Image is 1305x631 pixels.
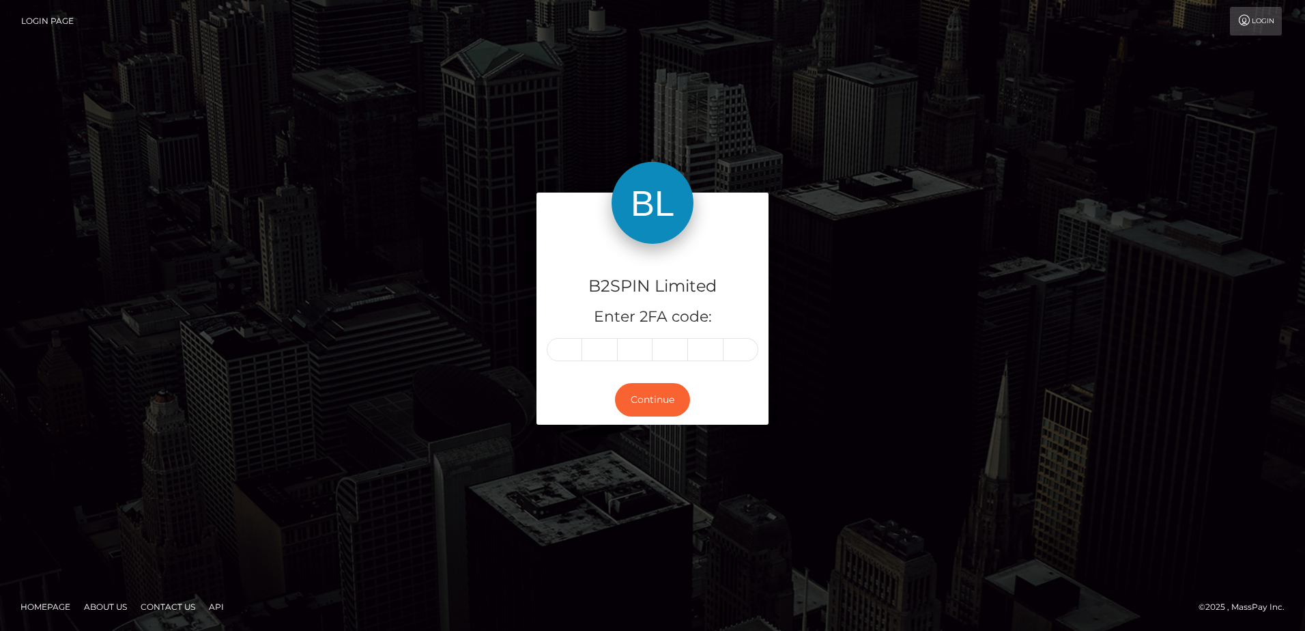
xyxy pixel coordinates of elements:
[1199,600,1295,615] div: © 2025 , MassPay Inc.
[203,596,229,617] a: API
[78,596,132,617] a: About Us
[15,596,76,617] a: Homepage
[135,596,201,617] a: Contact Us
[612,162,693,244] img: B2SPIN Limited
[615,383,690,417] button: Continue
[547,307,758,328] h5: Enter 2FA code:
[1230,7,1282,36] a: Login
[21,7,74,36] a: Login Page
[547,275,758,298] h4: B2SPIN Limited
